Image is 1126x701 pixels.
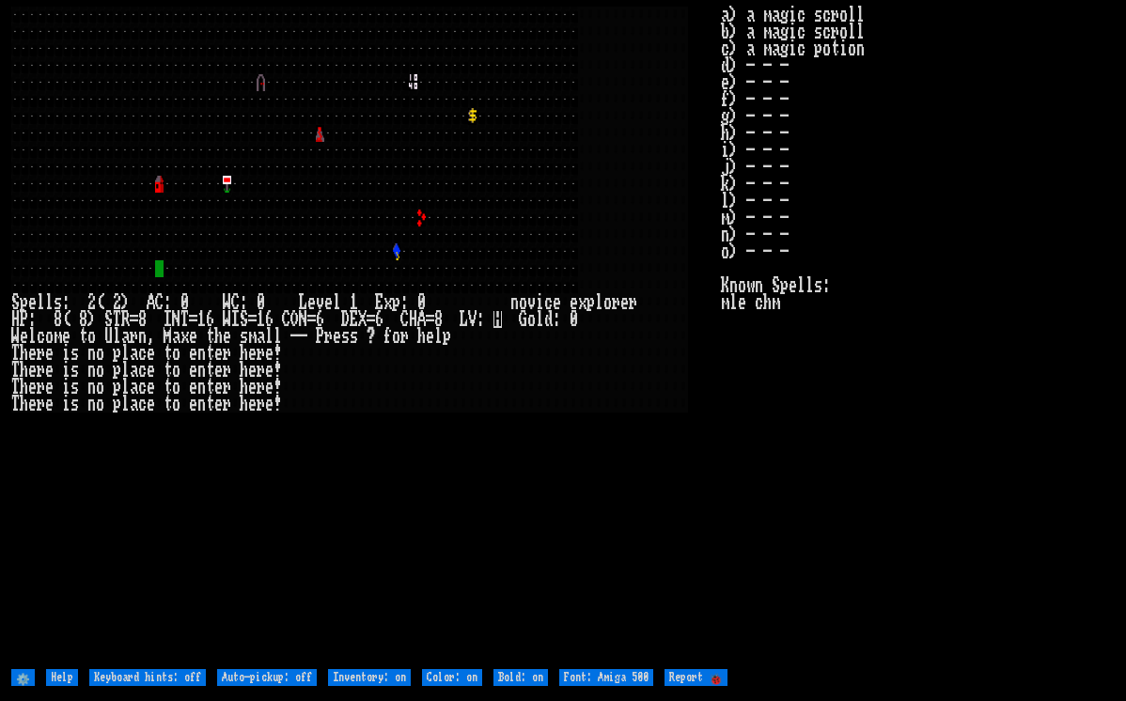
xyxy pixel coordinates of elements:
[223,328,231,345] div: e
[721,7,1115,665] stats: a) a magic scroll b) a magic scroll c) a magic potion d) - - - e) - - - f) - - - g) - - - h) - - ...
[113,328,121,345] div: l
[350,328,358,345] div: s
[70,345,79,362] div: s
[383,294,392,311] div: x
[121,396,130,413] div: l
[45,345,54,362] div: e
[96,379,104,396] div: o
[328,669,411,686] input: Inventory: on
[477,311,485,328] div: :
[197,396,206,413] div: n
[434,311,443,328] div: 8
[257,362,265,379] div: r
[307,311,316,328] div: =
[79,311,87,328] div: 8
[121,362,130,379] div: l
[570,311,578,328] div: 0
[62,379,70,396] div: i
[121,328,130,345] div: a
[11,328,20,345] div: W
[350,311,358,328] div: E
[147,396,155,413] div: e
[392,294,400,311] div: p
[138,345,147,362] div: c
[121,311,130,328] div: R
[240,396,248,413] div: h
[87,345,96,362] div: n
[11,379,20,396] div: T
[493,311,502,328] mark: H
[257,311,265,328] div: 1
[113,362,121,379] div: p
[417,328,426,345] div: h
[37,328,45,345] div: c
[45,362,54,379] div: e
[54,311,62,328] div: 8
[37,379,45,396] div: r
[62,345,70,362] div: i
[130,328,138,345] div: r
[367,311,375,328] div: =
[45,294,54,311] div: l
[189,362,197,379] div: e
[172,311,180,328] div: N
[164,345,172,362] div: t
[265,328,274,345] div: l
[299,311,307,328] div: N
[20,396,28,413] div: h
[240,379,248,396] div: h
[96,362,104,379] div: o
[197,311,206,328] div: 1
[257,396,265,413] div: r
[20,294,28,311] div: p
[265,345,274,362] div: e
[87,362,96,379] div: n
[180,328,189,345] div: x
[189,396,197,413] div: e
[536,311,544,328] div: l
[265,311,274,328] div: 6
[62,362,70,379] div: i
[265,362,274,379] div: e
[333,294,341,311] div: l
[426,311,434,328] div: =
[138,328,147,345] div: n
[138,362,147,379] div: c
[45,379,54,396] div: e
[299,328,307,345] div: -
[172,345,180,362] div: o
[37,294,45,311] div: l
[282,311,290,328] div: C
[96,345,104,362] div: o
[409,311,417,328] div: H
[87,311,96,328] div: )
[248,311,257,328] div: =
[37,396,45,413] div: r
[11,311,20,328] div: H
[510,294,519,311] div: n
[20,362,28,379] div: h
[223,294,231,311] div: W
[28,328,37,345] div: l
[37,345,45,362] div: r
[87,294,96,311] div: 2
[206,311,214,328] div: 6
[46,669,78,686] input: Help
[28,294,37,311] div: e
[422,669,482,686] input: Color: on
[164,362,172,379] div: t
[316,328,324,345] div: P
[20,379,28,396] div: h
[527,294,536,311] div: v
[155,294,164,311] div: C
[240,362,248,379] div: h
[290,311,299,328] div: O
[79,328,87,345] div: t
[223,311,231,328] div: W
[62,328,70,345] div: e
[426,328,434,345] div: e
[274,379,282,396] div: !
[54,294,62,311] div: s
[113,345,121,362] div: p
[147,362,155,379] div: e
